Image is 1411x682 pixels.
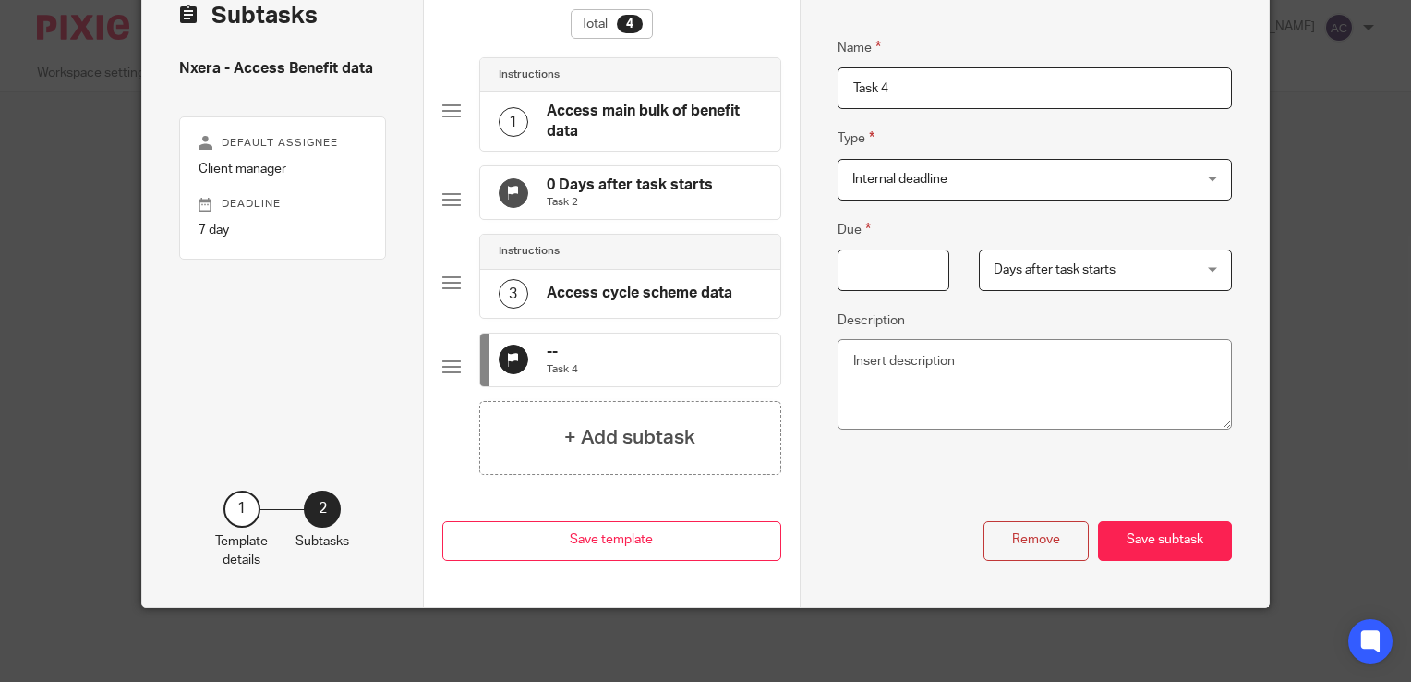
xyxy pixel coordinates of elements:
label: Type [838,128,874,149]
p: Task 2 [547,195,713,210]
h4: Nxera - Access Benefit data [179,59,386,79]
h4: Access main bulk of benefit data [547,102,762,141]
p: Client manager [199,160,367,178]
div: 2 [304,491,341,528]
p: Task 4 [547,362,578,377]
h4: + Add subtask [564,423,695,452]
div: 1 [499,107,528,137]
p: 7 day [199,221,367,239]
span: Days after task starts [994,263,1116,276]
div: 3 [499,279,528,309]
h4: Access cycle scheme data [547,284,732,303]
div: 1 [223,491,260,528]
p: Subtasks [295,532,349,551]
h4: -- [547,343,578,362]
button: Save template [442,521,781,561]
label: Due [838,219,871,240]
p: Deadline [199,197,367,212]
button: Save subtask [1098,521,1232,561]
label: Description [838,311,905,330]
div: 4 [617,15,643,33]
p: Template details [215,532,268,570]
label: Name [838,37,881,58]
button: Remove [983,521,1089,561]
h4: 0 Days after task starts [547,176,713,195]
p: Default assignee [199,136,367,151]
div: Total [571,9,653,39]
h4: Instructions [499,67,560,82]
span: Internal deadline [852,173,947,186]
h4: Instructions [499,244,560,259]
